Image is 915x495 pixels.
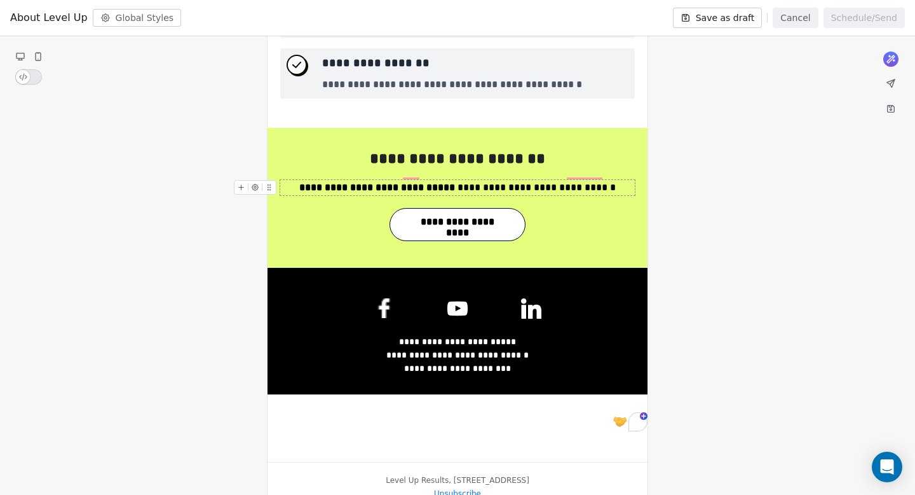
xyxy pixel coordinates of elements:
button: Save as draft [673,8,762,28]
button: Schedule/Send [823,8,905,28]
button: Global Styles [93,9,182,27]
span: About Level Up [10,10,88,25]
button: Cancel [773,8,818,28]
div: Open Intercom Messenger [872,452,902,482]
